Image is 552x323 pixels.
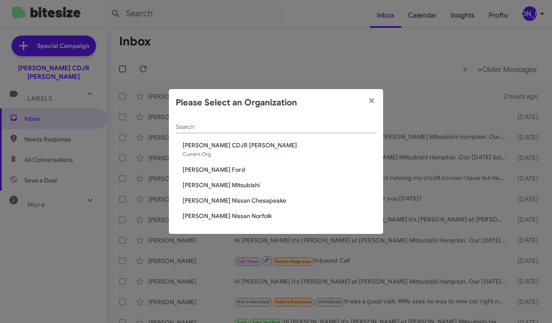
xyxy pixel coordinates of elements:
span: Current Org [183,151,211,157]
span: [PERSON_NAME] Nissan Chesapeake [183,196,376,205]
h2: Please Select an Organization [176,96,297,110]
span: [PERSON_NAME] CDJR [PERSON_NAME] [183,141,376,150]
span: [PERSON_NAME] Ford [183,165,376,174]
span: [PERSON_NAME] Nissan Norfolk [183,212,376,220]
span: [PERSON_NAME] Mitsubishi [183,181,376,189]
